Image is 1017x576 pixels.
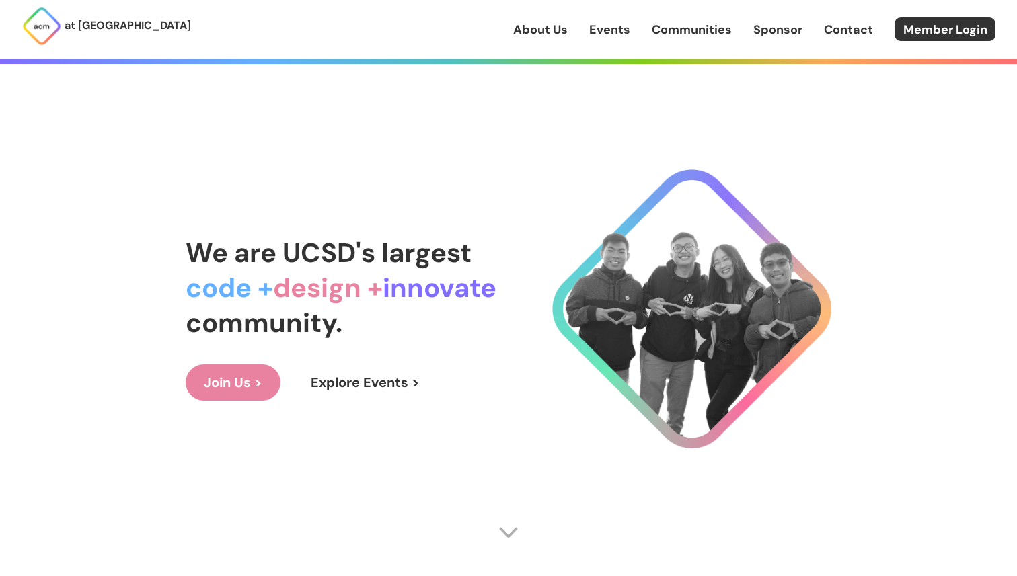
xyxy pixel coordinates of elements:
[895,17,995,41] a: Member Login
[652,21,732,38] a: Communities
[293,364,438,401] a: Explore Events >
[589,21,630,38] a: Events
[186,305,342,340] span: community.
[552,169,831,448] img: Cool Logo
[498,522,519,542] img: Scroll Arrow
[753,21,802,38] a: Sponsor
[186,364,280,401] a: Join Us >
[186,235,472,270] span: We are UCSD's largest
[22,6,191,46] a: at [GEOGRAPHIC_DATA]
[273,270,383,305] span: design +
[513,21,568,38] a: About Us
[186,270,273,305] span: code +
[824,21,873,38] a: Contact
[65,17,191,34] p: at [GEOGRAPHIC_DATA]
[22,6,62,46] img: ACM Logo
[383,270,496,305] span: innovate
